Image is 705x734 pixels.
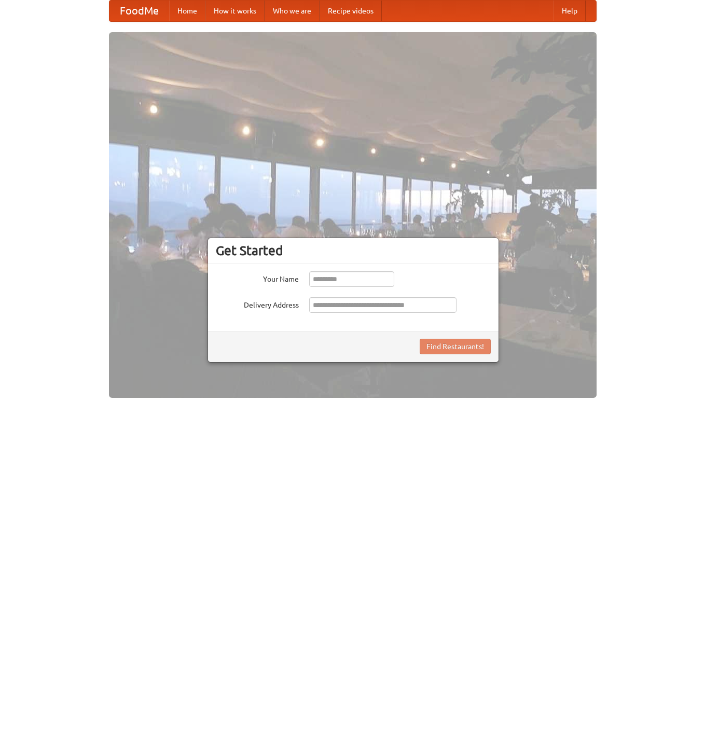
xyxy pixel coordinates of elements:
[216,243,491,258] h3: Get Started
[420,339,491,354] button: Find Restaurants!
[169,1,205,21] a: Home
[216,297,299,310] label: Delivery Address
[205,1,265,21] a: How it works
[265,1,320,21] a: Who we are
[216,271,299,284] label: Your Name
[109,1,169,21] a: FoodMe
[554,1,586,21] a: Help
[320,1,382,21] a: Recipe videos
